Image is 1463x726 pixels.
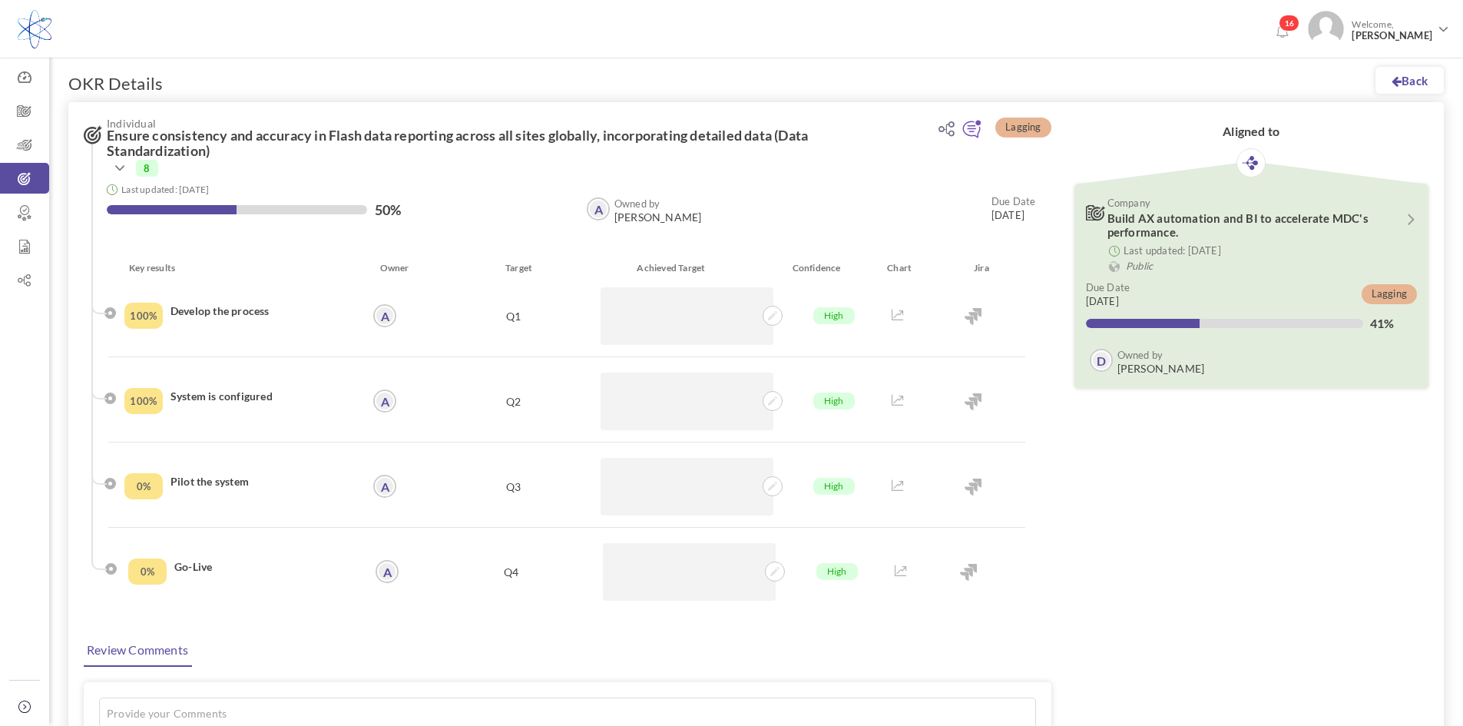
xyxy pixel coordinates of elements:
span: High [813,478,855,495]
img: Photo [1308,11,1344,47]
p: Q3 [419,479,591,494]
h4: Pilot the system [170,474,358,489]
i: Public [1126,260,1153,272]
div: Key results [118,260,371,276]
h4: Develop the process [170,303,358,319]
div: Completed Percentage [124,388,163,414]
img: Jira Integration [960,564,977,581]
small: Due Date [991,195,1036,207]
span: Lagging [995,118,1051,138]
div: Target [432,260,606,276]
span: 8 [136,160,157,177]
a: Back [1375,67,1444,94]
div: Chart [868,260,938,276]
a: A [377,562,397,582]
small: [DATE] [1086,280,1130,308]
a: Photo Welcome,[PERSON_NAME] [1302,5,1455,50]
a: Update achivements [763,478,783,492]
label: 50% [375,202,402,217]
a: Update achivements [763,307,783,321]
span: [PERSON_NAME] [1117,363,1205,375]
a: Notifications [1269,20,1294,45]
div: Completed Percentage [124,473,163,499]
h2: Aligned to [1074,124,1428,138]
p: Q1 [419,309,591,323]
div: Owner [371,260,432,276]
a: Add continuous feedback [962,120,981,141]
span: [PERSON_NAME] [614,211,702,224]
span: High [816,563,858,580]
h1: OKR Details [68,73,163,94]
b: Owned by [1117,349,1163,361]
a: Update achivements [760,563,780,577]
img: Jira Integration [965,393,981,410]
span: Company [1107,196,1379,210]
h4: Go-Live [174,559,356,575]
span: Individual [107,118,905,129]
div: Confidence [781,260,869,276]
span: Ensure consistency and accuracy in Flash data reporting across all sites globally, incorporating ... [107,128,905,159]
small: Last updated: [DATE] [1124,244,1221,257]
span: Welcome, [1344,11,1436,49]
a: A [375,476,395,496]
img: Jira Integration [965,308,981,325]
a: A [588,199,608,219]
a: A [375,391,395,411]
span: [PERSON_NAME] [1352,30,1432,41]
p: Q4 [417,565,589,579]
a: A [375,306,395,326]
img: Jira Integration [965,479,981,496]
a: Update achivements [763,393,783,406]
b: Owned by [614,197,660,210]
small: Last updated: [DATE] [121,184,209,195]
span: Build AX automation and BI to accelerate MDC's performance. [1107,211,1369,239]
a: D [1091,350,1111,370]
p: Q2 [419,394,591,409]
span: High [813,307,855,324]
div: Completed Percentage [124,303,163,329]
label: 41% [1370,316,1395,325]
h4: System is configured [170,389,358,404]
span: Lagging [1362,284,1417,304]
span: 16 [1279,15,1299,31]
a: Review Comments [83,635,192,667]
img: Logo [18,10,51,48]
div: Achieved Target [606,260,780,276]
small: Due Date [1086,281,1130,293]
span: High [813,393,855,409]
div: Jira [938,260,1025,276]
div: Completed Percentage [128,559,167,585]
small: [DATE] [991,194,1036,222]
